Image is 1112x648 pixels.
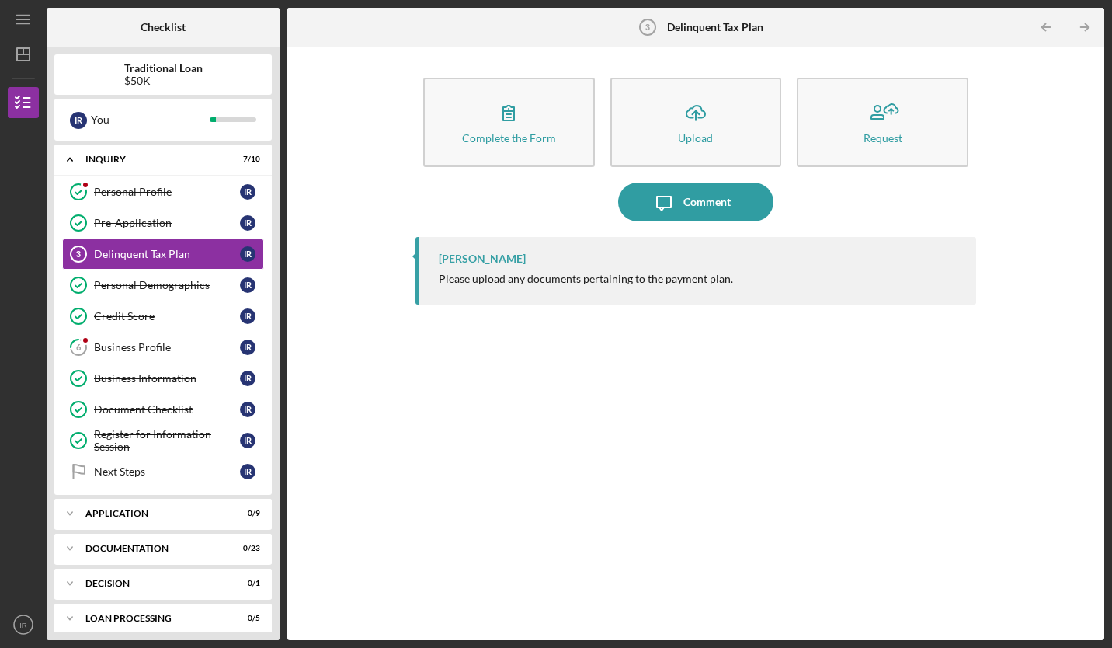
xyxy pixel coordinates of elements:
div: Request [864,132,902,144]
b: Traditional Loan [124,62,203,75]
b: Checklist [141,21,186,33]
div: Personal Profile [94,186,240,198]
a: 6Business ProfileIR [62,332,264,363]
button: Complete the Form [423,78,595,167]
div: Business Information [94,372,240,385]
div: Personal Demographics [94,279,240,291]
div: Application [85,509,221,518]
div: I R [240,215,255,231]
tspan: 3 [645,23,650,32]
div: Pre-Application [94,217,240,229]
div: I R [70,112,87,129]
button: Comment [618,183,773,221]
div: Comment [683,183,731,221]
div: You [91,106,210,133]
tspan: 3 [76,249,81,259]
div: Business Profile [94,341,240,354]
div: Register for Information Session [94,428,240,453]
div: [PERSON_NAME] [439,253,526,265]
div: Delinquent Tax Plan [94,248,240,260]
text: IR [19,621,27,629]
div: Documentation [85,544,221,553]
div: I R [240,433,255,448]
a: Credit ScoreIR [62,301,264,332]
button: Request [797,78,968,167]
button: Upload [610,78,782,167]
a: Document ChecklistIR [62,394,264,425]
a: Pre-ApplicationIR [62,207,264,239]
b: Delinquent Tax Plan [667,21,763,33]
div: 7 / 10 [232,155,260,164]
div: I R [240,246,255,262]
a: Business InformationIR [62,363,264,394]
div: Complete the Form [462,132,556,144]
div: Decision [85,579,221,588]
div: Credit Score [94,310,240,322]
div: 0 / 5 [232,614,260,623]
div: $50K [124,75,203,87]
div: Document Checklist [94,403,240,416]
div: 0 / 1 [232,579,260,588]
a: 3Delinquent Tax PlanIR [62,239,264,270]
div: I R [240,402,255,417]
div: Upload [678,132,713,144]
div: I R [240,371,255,386]
div: I R [240,308,255,324]
div: I R [240,464,255,479]
div: I R [240,340,255,355]
a: Personal DemographicsIR [62,270,264,301]
div: I R [240,277,255,293]
div: Loan Processing [85,614,221,623]
a: Next StepsIR [62,456,264,487]
div: I R [240,184,255,200]
div: Inquiry [85,155,221,164]
tspan: 6 [76,343,82,353]
div: Next Steps [94,465,240,478]
div: Please upload any documents pertaining to the payment plan. [439,273,733,285]
a: Personal ProfileIR [62,176,264,207]
div: 0 / 9 [232,509,260,518]
div: 0 / 23 [232,544,260,553]
a: Register for Information SessionIR [62,425,264,456]
button: IR [8,609,39,640]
